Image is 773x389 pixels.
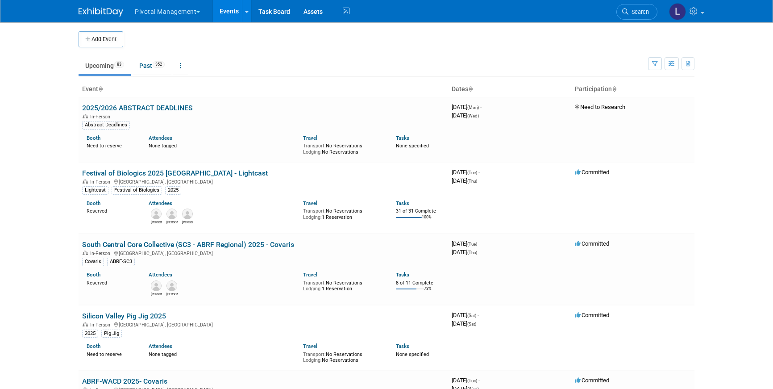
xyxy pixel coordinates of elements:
[303,214,322,220] span: Lodging:
[149,135,172,141] a: Attendees
[467,250,477,255] span: (Thu)
[303,350,382,364] div: No Reservations No Reservations
[82,377,167,385] a: ABRF-WACD 2025- Covaris
[669,3,686,20] img: Leslie Pelton
[112,186,162,194] div: Festival of Biologics
[151,280,162,291] img: Rob Brown
[452,240,480,247] span: [DATE]
[166,219,178,225] div: Carrie Maynard
[478,312,479,318] span: -
[87,141,135,149] div: Need to reserve
[303,135,317,141] a: Travel
[165,186,181,194] div: 2025
[166,280,177,291] img: Tom O'Hare
[107,258,135,266] div: ABRF-SC3
[82,178,445,185] div: [GEOGRAPHIC_DATA], [GEOGRAPHIC_DATA]
[166,291,178,297] div: Tom O'Hare
[79,8,123,17] img: ExhibitDay
[422,215,432,227] td: 100%
[83,322,88,326] img: In-Person Event
[628,8,649,15] span: Search
[90,114,113,120] span: In-Person
[101,330,122,338] div: Pig Jig
[467,170,477,175] span: (Tue)
[82,258,104,266] div: Covaris
[182,219,193,225] div: Megan Gottlieb
[303,357,322,363] span: Lodging:
[448,82,571,97] th: Dates
[83,114,88,118] img: In-Person Event
[83,251,88,255] img: In-Person Event
[424,286,432,298] td: 73%
[467,179,477,184] span: (Thu)
[396,343,409,349] a: Tasks
[396,135,409,141] a: Tasks
[575,377,609,384] span: Committed
[182,209,193,219] img: Megan Gottlieb
[79,82,448,97] th: Event
[452,377,480,384] span: [DATE]
[87,135,100,141] a: Booth
[467,105,479,110] span: (Mon)
[82,330,98,338] div: 2025
[149,350,297,358] div: None tagged
[82,249,445,256] div: [GEOGRAPHIC_DATA], [GEOGRAPHIC_DATA]
[616,4,657,20] a: Search
[82,121,130,129] div: Abstract Deadlines
[396,200,409,206] a: Tasks
[478,169,480,176] span: -
[79,31,123,47] button: Add Event
[396,143,429,149] span: None specified
[467,242,477,247] span: (Tue)
[575,104,625,110] span: Need to Research
[87,200,100,206] a: Booth
[82,186,108,194] div: Lightcast
[571,82,694,97] th: Participation
[90,322,113,328] span: In-Person
[452,320,476,327] span: [DATE]
[303,272,317,278] a: Travel
[303,141,382,155] div: No Reservations No Reservations
[87,278,135,286] div: Reserved
[149,272,172,278] a: Attendees
[396,280,445,286] div: 8 of 11 Complete
[87,272,100,278] a: Booth
[90,251,113,256] span: In-Person
[151,291,162,297] div: Rob Brown
[87,343,100,349] a: Booth
[82,240,294,249] a: South Central Core Collective (SC3 - ABRF Regional) 2025 - Covaris
[166,209,177,219] img: Carrie Maynard
[303,278,382,292] div: No Reservations 1 Reservation
[82,169,268,177] a: Festival of Biologics 2025 [GEOGRAPHIC_DATA] - Lightcast
[467,322,476,326] span: (Sat)
[452,177,477,184] span: [DATE]
[303,149,322,155] span: Lodging:
[303,143,326,149] span: Transport:
[149,200,172,206] a: Attendees
[153,61,165,68] span: 352
[575,240,609,247] span: Committed
[478,377,480,384] span: -
[303,200,317,206] a: Travel
[79,57,131,74] a: Upcoming83
[396,351,429,357] span: None specified
[468,85,473,92] a: Sort by Start Date
[452,104,482,110] span: [DATE]
[303,351,326,357] span: Transport:
[467,313,476,318] span: (Sat)
[303,286,322,292] span: Lodging:
[87,350,135,358] div: Need to reserve
[452,312,479,318] span: [DATE]
[90,179,113,185] span: In-Person
[82,312,166,320] a: Silicon Valley Pig Jig 2025
[452,112,479,119] span: [DATE]
[303,206,382,220] div: No Reservations 1 Reservation
[151,219,162,225] div: Scott Brouilette
[303,208,326,214] span: Transport:
[480,104,482,110] span: -
[149,141,297,149] div: None tagged
[133,57,171,74] a: Past352
[82,104,193,112] a: 2025/2026 ABSTRACT DEADLINES
[303,280,326,286] span: Transport:
[303,343,317,349] a: Travel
